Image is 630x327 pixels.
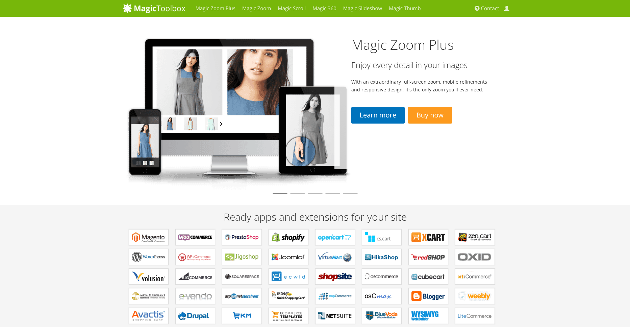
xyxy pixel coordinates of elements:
b: Modules for PrestaShop [225,232,259,242]
b: Extensions for ecommerce Templates [272,311,305,321]
a: Extensions for GoDaddy Shopping Cart [269,288,308,304]
b: Extensions for Miva Merchant [132,291,166,301]
a: Add-ons for osCommerce [362,268,402,285]
b: Extensions for nopCommerce [318,291,352,301]
a: Extensions for WYSIWYG [408,308,448,324]
b: Extensions for Blogger [411,291,445,301]
a: Extensions for Avactis [129,308,169,324]
b: Extensions for BlueVoda [365,311,399,321]
b: Extensions for AspDotNetStorefront [225,291,259,301]
b: Components for Joomla [272,252,305,262]
b: Add-ons for osCMax [365,291,399,301]
b: Components for VirtueMart [318,252,352,262]
a: Plugins for Jigoshop [222,249,262,265]
b: Apps for Bigcommerce [178,271,212,282]
a: Apps for Bigcommerce [175,268,215,285]
b: Extensions for WYSIWYG [411,311,445,321]
a: Components for VirtueMart [315,249,355,265]
a: Extensions for EKM [222,308,262,324]
b: Extensions for Weebly [458,291,492,301]
b: Modules for LiteCommerce [458,311,492,321]
b: Apps for Shopify [272,232,305,242]
a: Add-ons for CS-Cart [362,229,402,245]
a: Extensions for ECWID [269,268,308,285]
img: MagicToolbox.com - Image tools for your website [123,3,185,13]
b: Components for redSHOP [411,252,445,262]
b: Add-ons for CS-Cart [365,232,399,242]
a: Modules for Drupal [175,308,215,324]
a: Extensions for Magento [129,229,169,245]
a: Modules for X-Cart [408,229,448,245]
b: Extensions for Avactis [132,311,166,321]
a: Modules for PrestaShop [222,229,262,245]
p: With an extraordinary full-screen zoom, mobile refinements and responsive design, it's the only z... [351,78,491,93]
a: Extensions for Volusion [129,268,169,285]
b: Extensions for OXID [458,252,492,262]
b: Plugins for WP e-Commerce [178,252,212,262]
a: Extensions for nopCommerce [315,288,355,304]
b: Plugins for Jigoshop [225,252,259,262]
b: Plugins for Zen Cart [458,232,492,242]
b: Plugins for CubeCart [411,271,445,282]
a: Extensions for Miva Merchant [129,288,169,304]
a: Extensions for Weebly [455,288,495,304]
b: Extensions for NetSuite [318,311,352,321]
a: Extensions for BlueVoda [362,308,402,324]
b: Modules for OpenCart [318,232,352,242]
a: Extensions for xt:Commerce [455,268,495,285]
a: Add-ons for osCMax [362,288,402,304]
a: Extensions for e-vendo [175,288,215,304]
a: Extensions for Squarespace [222,268,262,285]
a: Plugins for WooCommerce [175,229,215,245]
a: Extensions for NetSuite [315,308,355,324]
b: Modules for Drupal [178,311,212,321]
a: Plugins for Zen Cart [455,229,495,245]
a: Extensions for OXID [455,249,495,265]
b: Extensions for Squarespace [225,271,259,282]
b: Extensions for ECWID [272,271,305,282]
a: Apps for Shopify [269,229,308,245]
a: Buy now [408,107,452,124]
b: Extensions for ShopSite [318,271,352,282]
span: Contact [481,5,499,12]
b: Extensions for Magento [132,232,166,242]
a: Plugins for CubeCart [408,268,448,285]
a: Plugins for WordPress [129,249,169,265]
a: Components for redSHOP [408,249,448,265]
a: Extensions for ShopSite [315,268,355,285]
a: Extensions for Blogger [408,288,448,304]
b: Plugins for WordPress [132,252,166,262]
a: Learn more [351,107,405,124]
b: Plugins for WooCommerce [178,232,212,242]
a: Modules for LiteCommerce [455,308,495,324]
b: Extensions for GoDaddy Shopping Cart [272,291,305,301]
h2: Ready apps and extensions for your site [123,211,508,222]
h3: Enjoy every detail in your images [351,61,491,69]
b: Extensions for Volusion [132,271,166,282]
a: Magic Zoom Plus [351,35,454,54]
b: Components for HikaShop [365,252,399,262]
a: Plugins for WP e-Commerce [175,249,215,265]
a: Extensions for ecommerce Templates [269,308,308,324]
a: Extensions for AspDotNetStorefront [222,288,262,304]
b: Modules for X-Cart [411,232,445,242]
b: Add-ons for osCommerce [365,271,399,282]
a: Components for Joomla [269,249,308,265]
a: Components for HikaShop [362,249,402,265]
img: magiczoomplus2-tablet.png [123,32,352,190]
b: Extensions for EKM [225,311,259,321]
b: Extensions for e-vendo [178,291,212,301]
a: Modules for OpenCart [315,229,355,245]
b: Extensions for xt:Commerce [458,271,492,282]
